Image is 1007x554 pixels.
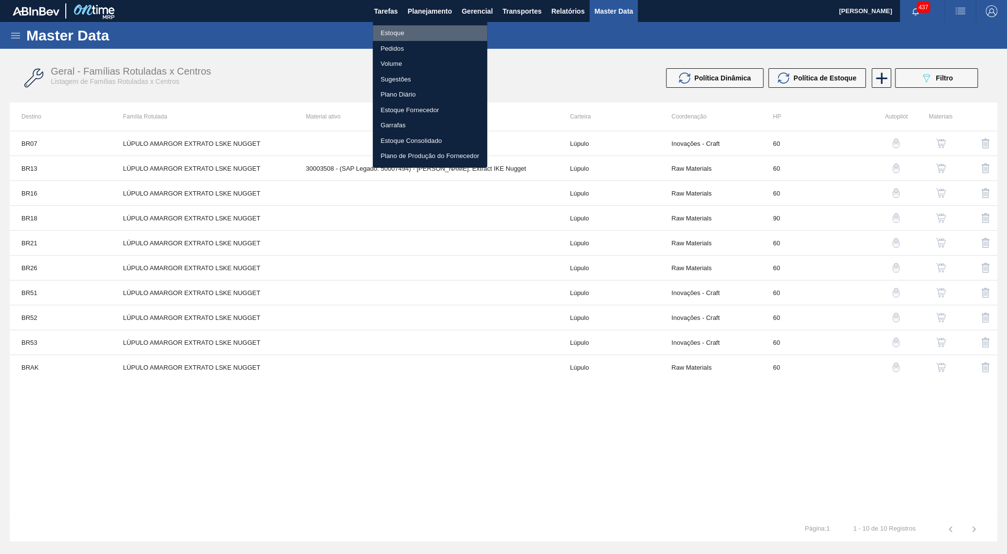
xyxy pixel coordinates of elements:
a: Plano Diário [373,87,487,102]
a: Pedidos [373,41,487,57]
a: Estoque Fornecedor [373,102,487,118]
a: Plano de Produção do Fornecedor [373,148,487,164]
a: Estoque Consolidado [373,133,487,149]
a: Sugestões [373,72,487,87]
a: Volume [373,56,487,72]
a: Estoque [373,25,487,41]
a: Garrafas [373,118,487,133]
